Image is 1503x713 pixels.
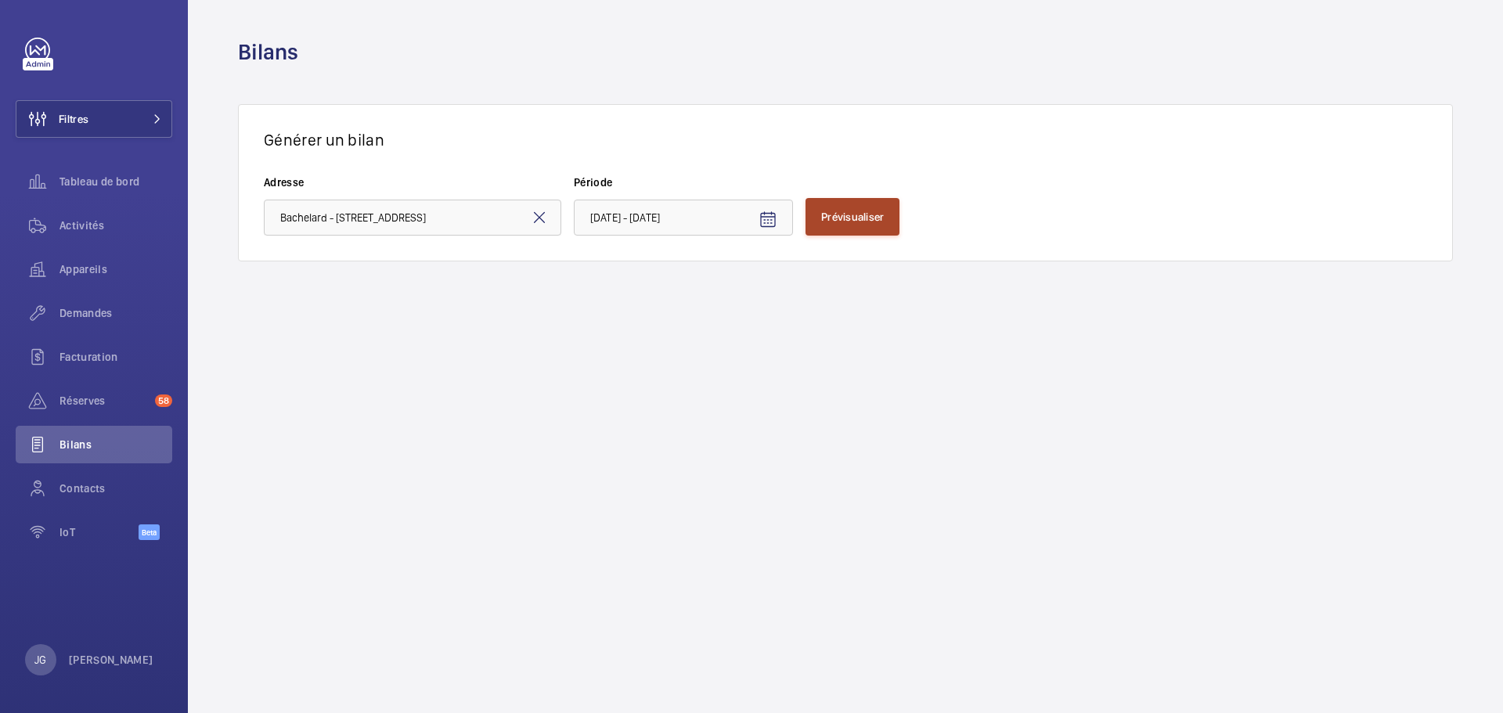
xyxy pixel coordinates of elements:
[59,393,149,409] span: Réserves
[264,200,561,236] input: 1 - Tapez l'adresse concerné
[59,305,172,321] span: Demandes
[69,652,153,668] p: [PERSON_NAME]
[59,111,88,127] span: Filtres
[821,211,884,223] span: Prévisualiser
[34,652,46,668] p: JG
[139,524,160,540] span: Beta
[264,175,561,190] label: Adresse
[574,175,793,190] label: Période
[59,218,172,233] span: Activités
[806,198,899,236] button: Prévisualiser
[59,261,172,277] span: Appareils
[16,100,172,138] button: Filtres
[155,394,172,407] span: 58
[264,130,1427,149] h3: Générer un bilan
[59,524,139,540] span: IoT
[749,201,787,239] button: Open calendar
[574,200,793,236] input: 2 - Sélectionner entre 3 et 12 mois
[238,38,308,67] h1: Bilans
[59,437,172,452] span: Bilans
[59,481,172,496] span: Contacts
[59,349,172,365] span: Facturation
[59,174,172,189] span: Tableau de bord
